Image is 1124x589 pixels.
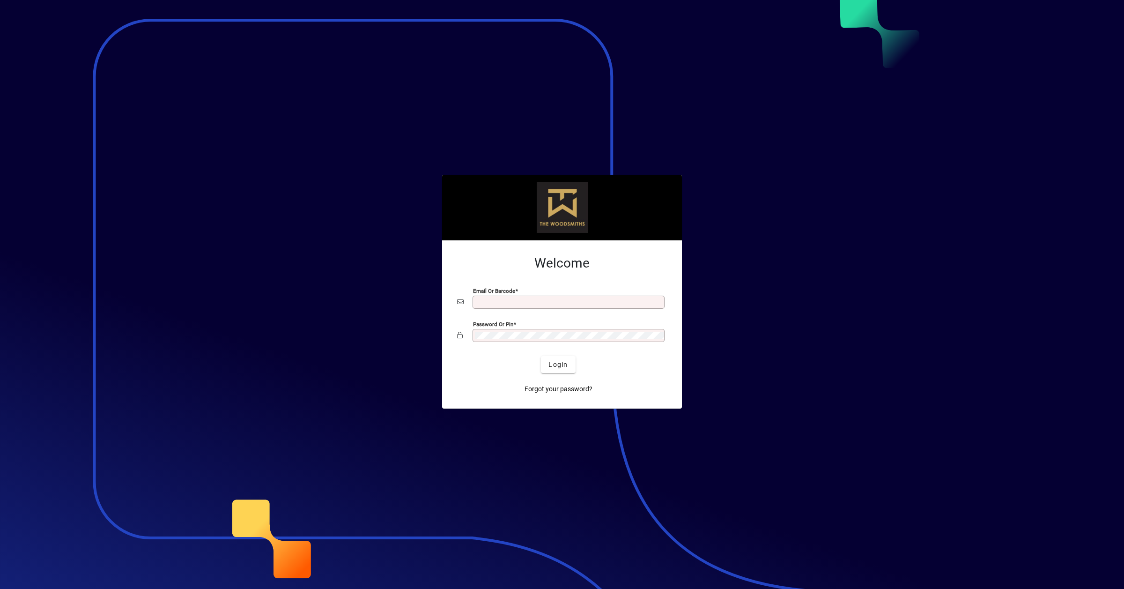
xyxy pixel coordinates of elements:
span: Forgot your password? [525,384,592,394]
span: Login [548,360,568,370]
a: Forgot your password? [521,380,596,397]
mat-label: Password or Pin [473,321,513,328]
mat-label: Email or Barcode [473,288,515,294]
button: Login [541,356,575,373]
h2: Welcome [457,255,667,271]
